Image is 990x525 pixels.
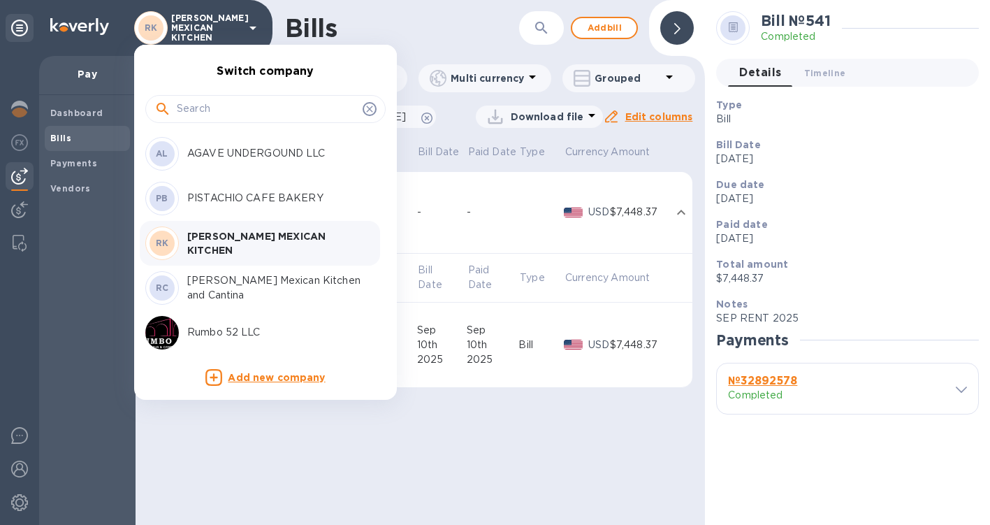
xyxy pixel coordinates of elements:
[156,282,169,293] b: RC
[156,148,168,159] b: AL
[156,193,168,203] b: PB
[228,371,325,386] p: Add new company
[187,229,363,257] p: [PERSON_NAME] MEXICAN KITCHEN
[177,99,357,120] input: Search
[187,146,363,161] p: AGAVE UNDERGOUND LLC
[156,238,169,248] b: RK
[187,191,363,206] p: PISTACHIO CAFE BAKERY
[187,273,363,303] p: [PERSON_NAME] Mexican Kitchen and Cantina
[187,325,363,340] p: Rumbo 52 LLC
